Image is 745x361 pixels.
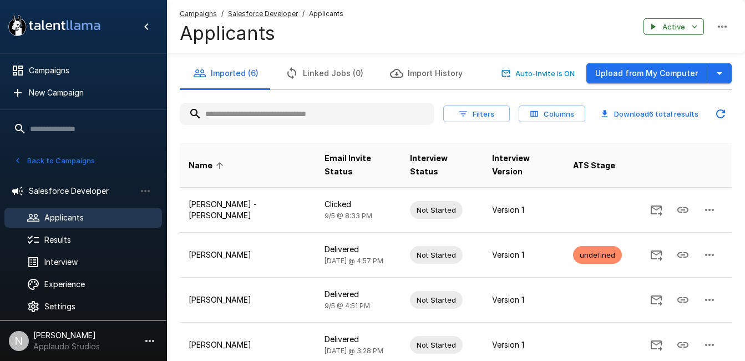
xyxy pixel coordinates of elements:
[228,9,298,18] u: Salesforce Developer
[492,204,555,215] p: Version 1
[325,152,392,178] span: Email Invite Status
[573,159,615,172] span: ATS Stage
[189,249,307,260] p: [PERSON_NAME]
[492,339,555,350] p: Version 1
[325,257,383,265] span: [DATE] @ 4:57 PM
[643,18,704,36] button: Active
[189,159,227,172] span: Name
[189,199,307,221] p: [PERSON_NAME] - [PERSON_NAME]
[221,8,224,19] span: /
[643,294,670,304] span: Send Invitation
[573,250,622,260] span: undefined
[709,103,732,125] button: Updated Today - 5:06 PM
[586,63,707,84] button: Upload from My Computer
[180,58,272,89] button: Imported (6)
[492,249,555,260] p: Version 1
[670,204,696,214] span: Copy Interview Link
[302,8,305,19] span: /
[325,347,383,355] span: [DATE] @ 3:28 PM
[410,205,463,215] span: Not Started
[410,152,474,178] span: Interview Status
[410,250,463,260] span: Not Started
[410,340,463,350] span: Not Started
[325,212,372,220] span: 9/5 @ 8:33 PM
[643,339,670,349] span: Send Invitation
[377,58,476,89] button: Import History
[670,294,696,304] span: Copy Interview Link
[325,199,392,210] p: Clicked
[325,244,392,255] p: Delivered
[670,249,696,259] span: Copy Interview Link
[492,294,555,305] p: Version 1
[272,58,377,89] button: Linked Jobs (0)
[325,334,392,345] p: Delivered
[443,106,510,123] button: Filters
[309,8,343,19] span: Applicants
[519,106,585,123] button: Columns
[594,106,705,123] button: Download6 total results
[670,339,696,349] span: Copy Interview Link
[643,249,670,259] span: Send Invitation
[410,295,463,305] span: Not Started
[325,289,392,300] p: Delivered
[643,204,670,214] span: Send Invitation
[180,22,343,45] h4: Applicants
[325,302,370,310] span: 9/5 @ 4:51 PM
[189,339,307,350] p: [PERSON_NAME]
[492,152,555,178] span: Interview Version
[189,294,307,305] p: [PERSON_NAME]
[499,65,577,82] button: Auto-Invite is ON
[180,9,217,18] u: Campaigns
